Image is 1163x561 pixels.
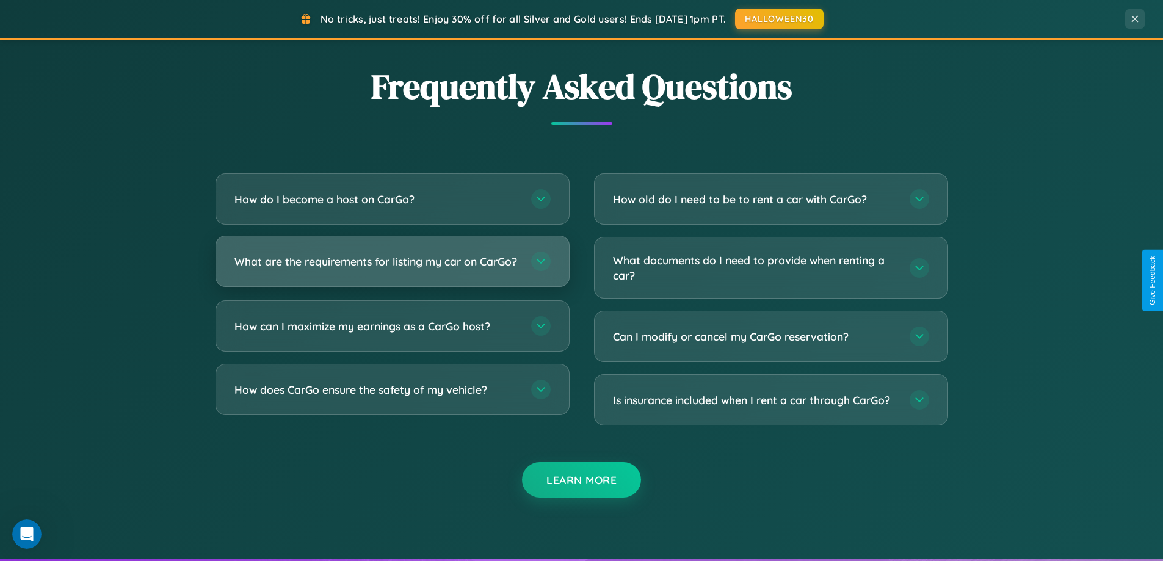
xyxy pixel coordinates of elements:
button: Learn More [522,462,641,498]
iframe: Intercom live chat [12,519,42,549]
h2: Frequently Asked Questions [216,63,948,110]
h3: How can I maximize my earnings as a CarGo host? [234,319,519,334]
h3: What documents do I need to provide when renting a car? [613,253,897,283]
h3: Can I modify or cancel my CarGo reservation? [613,329,897,344]
h3: What are the requirements for listing my car on CarGo? [234,254,519,269]
button: HALLOWEEN30 [735,9,824,29]
h3: How do I become a host on CarGo? [234,192,519,207]
h3: Is insurance included when I rent a car through CarGo? [613,393,897,408]
h3: How old do I need to be to rent a car with CarGo? [613,192,897,207]
div: Give Feedback [1148,256,1157,305]
h3: How does CarGo ensure the safety of my vehicle? [234,382,519,397]
span: No tricks, just treats! Enjoy 30% off for all Silver and Gold users! Ends [DATE] 1pm PT. [321,13,726,25]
